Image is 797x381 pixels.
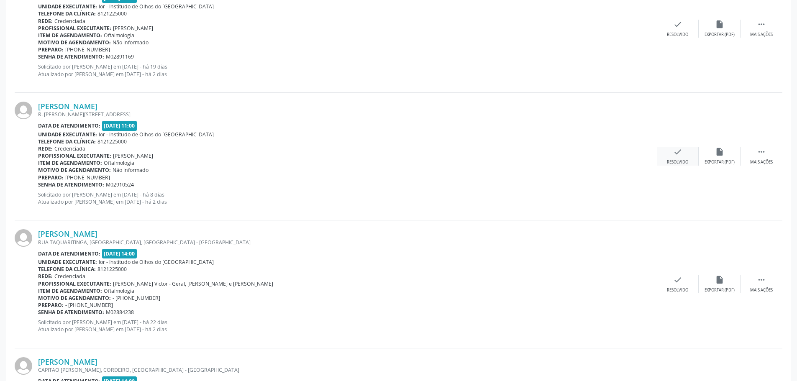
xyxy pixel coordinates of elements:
b: Senha de atendimento: [38,181,104,188]
span: - [PHONE_NUMBER] [113,294,160,302]
div: CAPITAO [PERSON_NAME], CORDEIRO, [GEOGRAPHIC_DATA] - [GEOGRAPHIC_DATA] [38,366,657,373]
div: Exportar (PDF) [705,287,735,293]
span: [PERSON_NAME] [113,25,153,32]
b: Data de atendimento: [38,250,100,257]
span: Ior - Institudo de Olhos do [GEOGRAPHIC_DATA] [99,131,214,138]
div: RUA TAQUARITINGA, [GEOGRAPHIC_DATA], [GEOGRAPHIC_DATA] - [GEOGRAPHIC_DATA] [38,239,657,246]
b: Motivo de agendamento: [38,166,111,174]
span: Credenciada [54,145,85,152]
b: Data de atendimento: [38,122,100,129]
b: Profissional executante: [38,280,111,287]
img: img [15,357,32,375]
b: Senha de atendimento: [38,53,104,60]
img: img [15,102,32,119]
b: Unidade executante: [38,131,97,138]
span: 8121225000 [97,10,127,17]
i: insert_drive_file [715,147,724,156]
b: Motivo de agendamento: [38,294,111,302]
b: Profissional executante: [38,152,111,159]
span: Credenciada [54,18,85,25]
span: Não informado [113,166,149,174]
span: [PHONE_NUMBER] [65,46,110,53]
span: Não informado [113,39,149,46]
i: insert_drive_file [715,275,724,284]
a: [PERSON_NAME] [38,229,97,238]
span: 8121225000 [97,138,127,145]
span: M02910524 [106,181,134,188]
b: Item de agendamento: [38,287,102,294]
p: Solicitado por [PERSON_NAME] em [DATE] - há 22 dias Atualizado por [PERSON_NAME] em [DATE] - há 2... [38,319,657,333]
b: Telefone da clínica: [38,266,96,273]
span: - [PHONE_NUMBER] [65,302,113,309]
div: Resolvido [667,32,688,38]
i:  [757,20,766,29]
p: Solicitado por [PERSON_NAME] em [DATE] - há 19 dias Atualizado por [PERSON_NAME] em [DATE] - há 2... [38,63,657,77]
b: Item de agendamento: [38,159,102,166]
span: [DATE] 14:00 [102,249,137,258]
div: Mais ações [750,287,773,293]
a: [PERSON_NAME] [38,102,97,111]
span: M02891169 [106,53,134,60]
span: [PERSON_NAME] Victor - Geral, [PERSON_NAME] e [PERSON_NAME] [113,280,273,287]
span: Oftalmologia [104,159,134,166]
b: Rede: [38,273,53,280]
i: insert_drive_file [715,20,724,29]
b: Motivo de agendamento: [38,39,111,46]
i: check [673,147,682,156]
b: Unidade executante: [38,258,97,266]
div: Resolvido [667,287,688,293]
b: Preparo: [38,302,64,309]
b: Senha de atendimento: [38,309,104,316]
span: [DATE] 11:00 [102,121,137,130]
b: Item de agendamento: [38,32,102,39]
b: Rede: [38,18,53,25]
div: Exportar (PDF) [705,159,735,165]
b: Preparo: [38,174,64,181]
i: check [673,20,682,29]
i: check [673,275,682,284]
img: img [15,229,32,247]
b: Profissional executante: [38,25,111,32]
div: Exportar (PDF) [705,32,735,38]
span: Oftalmologia [104,32,134,39]
span: Oftalmologia [104,287,134,294]
i:  [757,147,766,156]
div: Resolvido [667,159,688,165]
div: Mais ações [750,32,773,38]
span: Ior - Institudo de Olhos do [GEOGRAPHIC_DATA] [99,258,214,266]
i:  [757,275,766,284]
p: Solicitado por [PERSON_NAME] em [DATE] - há 8 dias Atualizado por [PERSON_NAME] em [DATE] - há 2 ... [38,191,657,205]
b: Rede: [38,145,53,152]
a: [PERSON_NAME] [38,357,97,366]
div: Mais ações [750,159,773,165]
b: Unidade executante: [38,3,97,10]
span: 8121225000 [97,266,127,273]
span: Ior - Institudo de Olhos do [GEOGRAPHIC_DATA] [99,3,214,10]
span: Credenciada [54,273,85,280]
div: R. [PERSON_NAME][STREET_ADDRESS] [38,111,657,118]
span: [PHONE_NUMBER] [65,174,110,181]
b: Preparo: [38,46,64,53]
span: M02884238 [106,309,134,316]
b: Telefone da clínica: [38,138,96,145]
b: Telefone da clínica: [38,10,96,17]
span: [PERSON_NAME] [113,152,153,159]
